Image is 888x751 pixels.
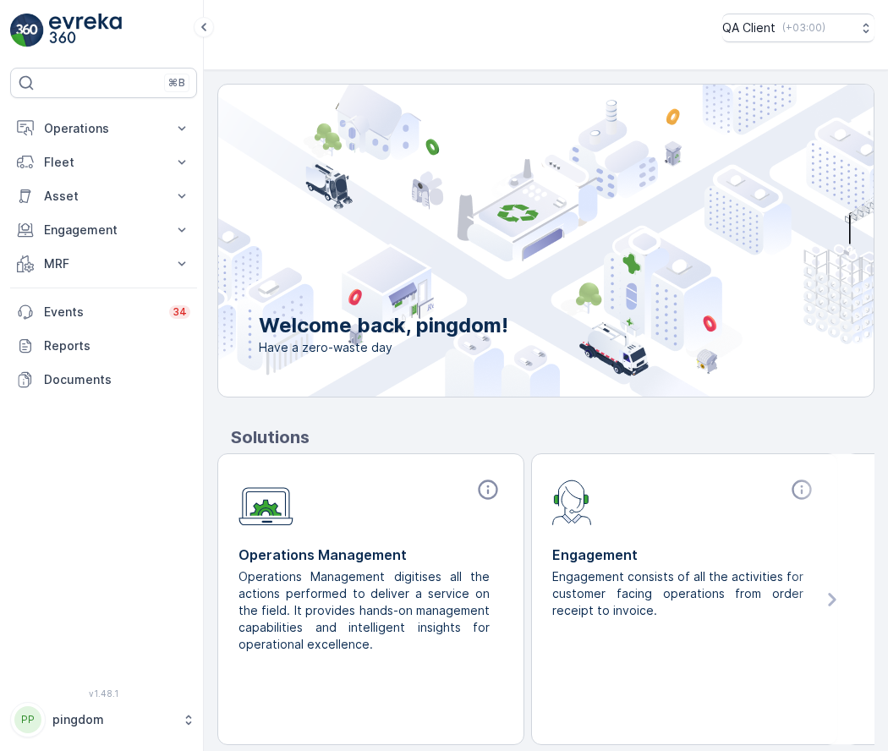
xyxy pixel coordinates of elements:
[10,179,197,213] button: Asset
[173,305,187,319] p: 34
[44,188,163,205] p: Asset
[44,337,190,354] p: Reports
[552,478,592,525] img: module-icon
[44,120,163,137] p: Operations
[552,545,817,565] p: Engagement
[14,706,41,733] div: PP
[49,14,122,47] img: logo_light-DOdMpM7g.png
[259,312,508,339] p: Welcome back, pingdom!
[142,85,874,397] img: city illustration
[552,568,803,619] p: Engagement consists of all the activities for customer facing operations from order receipt to in...
[238,478,293,526] img: module-icon
[44,222,163,238] p: Engagement
[231,425,874,450] p: Solutions
[168,76,185,90] p: ⌘B
[238,545,503,565] p: Operations Management
[10,213,197,247] button: Engagement
[722,14,874,42] button: QA Client(+03:00)
[10,329,197,363] a: Reports
[52,711,173,728] p: pingdom
[10,702,197,737] button: PPpingdom
[722,19,776,36] p: QA Client
[44,255,163,272] p: MRF
[44,304,159,321] p: Events
[10,363,197,397] a: Documents
[44,154,163,171] p: Fleet
[238,568,490,653] p: Operations Management digitises all the actions performed to deliver a service on the field. It p...
[44,371,190,388] p: Documents
[10,145,197,179] button: Fleet
[10,112,197,145] button: Operations
[10,14,44,47] img: logo
[10,247,197,281] button: MRF
[10,295,197,329] a: Events34
[782,21,825,35] p: ( +03:00 )
[10,688,197,699] span: v 1.48.1
[259,339,508,356] span: Have a zero-waste day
